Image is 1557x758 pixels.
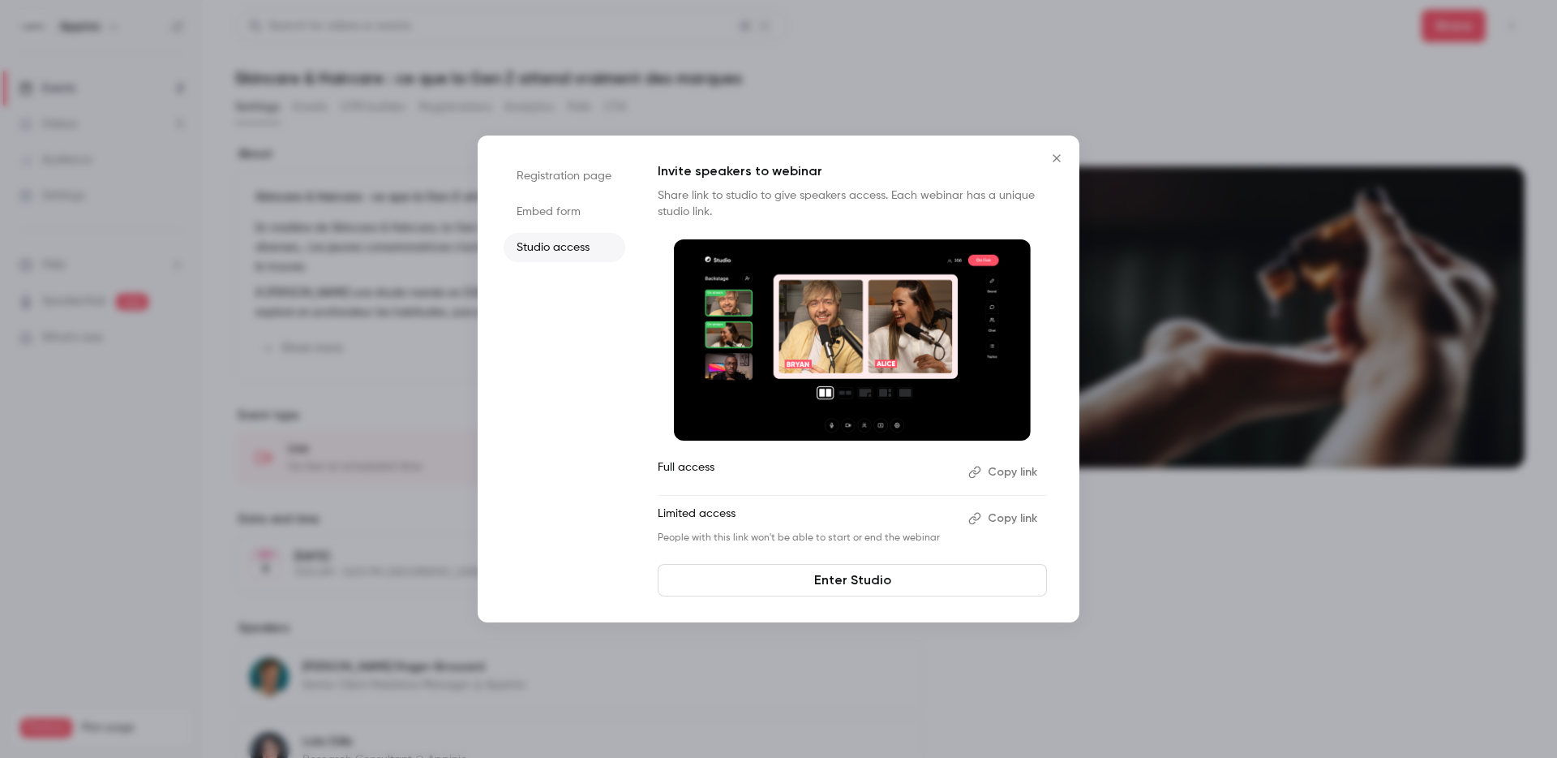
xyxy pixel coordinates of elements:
[658,162,1047,181] p: Invite speakers to webinar
[1040,142,1073,174] button: Close
[658,506,955,532] p: Limited access
[658,532,955,545] p: People with this link won't be able to start or end the webinar
[658,459,955,485] p: Full access
[962,506,1047,532] button: Copy link
[658,187,1047,220] p: Share link to studio to give speakers access. Each webinar has a unique studio link.
[504,162,625,191] li: Registration page
[962,459,1047,485] button: Copy link
[504,233,625,262] li: Studio access
[674,239,1031,441] img: Invite speakers to webinar
[504,197,625,226] li: Embed form
[658,564,1047,596] a: Enter Studio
